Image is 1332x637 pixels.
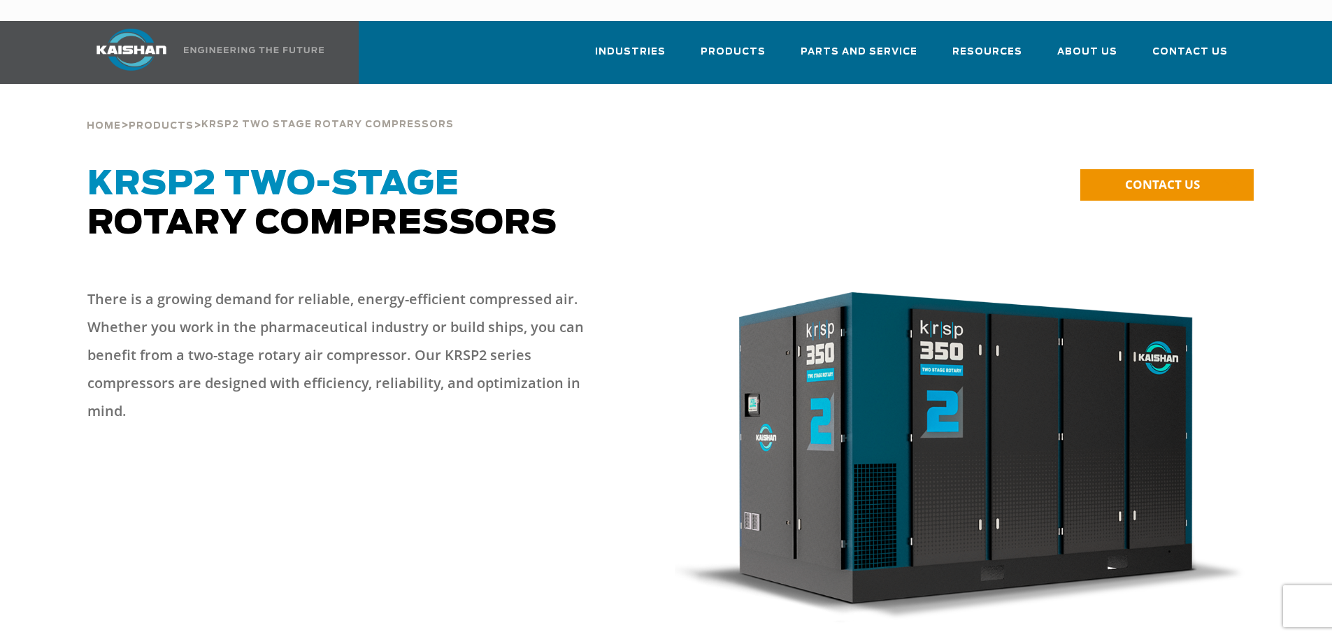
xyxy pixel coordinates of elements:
[701,44,766,60] span: Products
[1057,34,1117,81] a: About Us
[675,292,1246,624] img: krsp350
[1057,44,1117,60] span: About Us
[129,122,194,131] span: Products
[595,44,666,60] span: Industries
[184,47,324,53] img: Engineering the future
[801,44,917,60] span: Parts and Service
[87,168,459,201] span: KRSP2 Two-Stage
[595,34,666,81] a: Industries
[87,122,121,131] span: Home
[201,120,454,129] span: krsp2 two stage rotary compressors
[79,21,327,84] a: Kaishan USA
[87,84,454,137] div: > >
[801,34,917,81] a: Parts and Service
[952,44,1022,60] span: Resources
[129,119,194,131] a: Products
[1152,44,1228,60] span: Contact Us
[701,34,766,81] a: Products
[87,119,121,131] a: Home
[952,34,1022,81] a: Resources
[87,168,557,241] span: Rotary Compressors
[87,285,610,425] p: There is a growing demand for reliable, energy-efficient compressed air. Whether you work in the ...
[1080,169,1254,201] a: CONTACT US
[1152,34,1228,81] a: Contact Us
[79,29,184,71] img: kaishan logo
[1125,176,1200,192] span: CONTACT US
